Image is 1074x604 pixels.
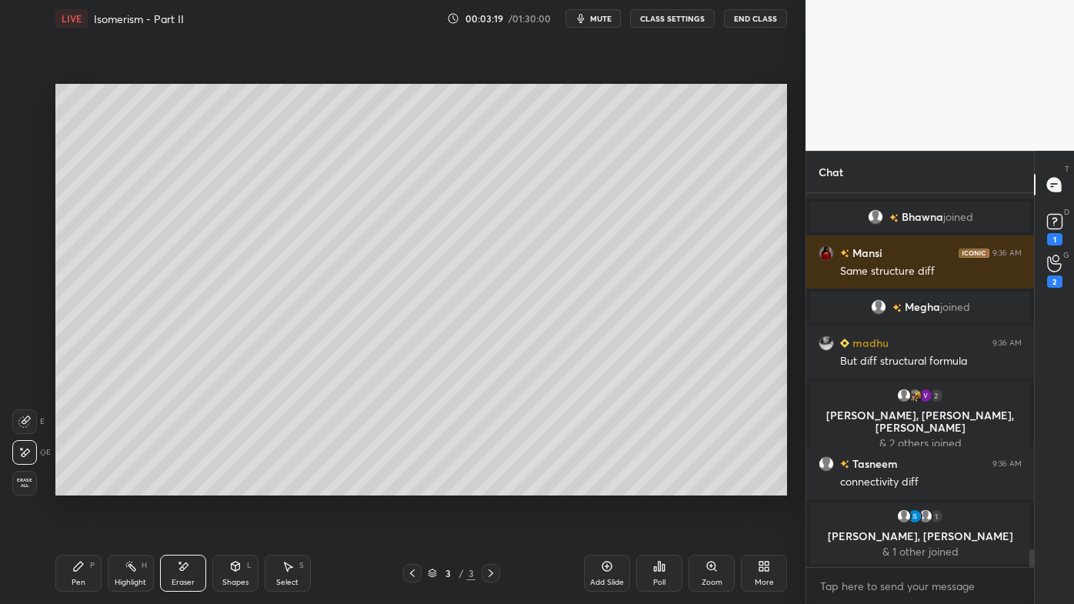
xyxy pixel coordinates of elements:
p: D [1064,206,1069,218]
div: LIVE [55,9,88,28]
div: P [90,562,95,569]
span: Megha [905,301,940,313]
div: E [12,409,45,434]
img: default.png [871,299,886,315]
div: Highlight [115,579,146,586]
img: default.png [896,388,912,403]
div: 9:36 AM [992,459,1022,469]
button: mute [565,9,621,28]
img: no-rating-badge.077c3623.svg [889,214,899,222]
img: no-rating-badge.077c3623.svg [892,304,902,312]
div: 2 [929,388,944,403]
div: Poll [653,579,665,586]
h6: Mansi [849,245,882,261]
p: [PERSON_NAME], [PERSON_NAME], [PERSON_NAME] [819,409,1021,434]
p: [PERSON_NAME], [PERSON_NAME] [819,530,1021,542]
div: H [142,562,147,569]
span: Erase all [13,478,36,489]
img: default.png [918,509,933,524]
div: Pen [72,579,85,586]
div: Zoom [702,579,722,586]
p: G [1063,249,1069,261]
h6: Tasneem [849,456,898,472]
div: 1 [1047,233,1062,245]
img: 7e16ae81e338415a955518ae0c9f7808.85005757_3 [918,388,933,403]
div: L [247,562,252,569]
img: 9d1101e0238149d3b71ebcef1f22fefe.jpg [819,335,834,351]
span: mute [590,13,612,24]
img: default.png [868,209,883,225]
p: Chat [806,152,856,192]
div: E [12,440,51,465]
img: 9f530300618a462291b3f15c57f2a27b.jpg [819,245,834,261]
button: CLASS SETTINGS [630,9,715,28]
img: 3 [907,509,922,524]
span: joined [943,211,973,223]
div: Add Slide [590,579,624,586]
div: 1 [929,509,944,524]
span: joined [940,301,970,313]
img: 296f514e86524ff1a6fee595d1ff4f64.jpg [907,388,922,403]
div: / [459,569,463,578]
div: Same structure diff [840,264,1022,279]
img: default.png [819,456,834,472]
div: 9:36 AM [992,339,1022,348]
img: no-rating-badge.077c3623.svg [840,249,849,258]
h4: Isomerism - Part II [94,12,184,26]
img: iconic-dark.1390631f.png [959,249,989,258]
div: S [299,562,304,569]
div: 9:36 AM [992,249,1022,258]
span: Bhawna [902,211,943,223]
div: But diff structural formula [840,354,1022,369]
div: More [755,579,774,586]
img: default.png [896,509,912,524]
img: no-rating-badge.077c3623.svg [840,460,849,469]
div: grid [806,193,1034,567]
h6: madhu [849,335,889,351]
button: End Class [724,9,787,28]
div: connectivity diff [840,475,1022,490]
div: Eraser [172,579,195,586]
img: Learner_Badge_beginner_1_8b307cf2a0.svg [840,339,849,348]
div: 3 [466,566,475,580]
p: & 2 others joined [819,437,1021,449]
div: Select [276,579,299,586]
div: Shapes [222,579,248,586]
p: & 1 other joined [819,546,1021,558]
div: 2 [1047,275,1062,288]
p: T [1065,163,1069,175]
div: 3 [440,569,455,578]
